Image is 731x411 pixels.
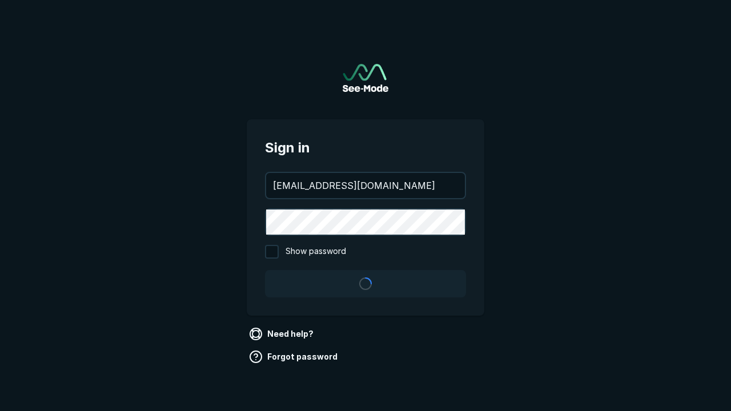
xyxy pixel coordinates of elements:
a: Go to sign in [343,64,388,92]
a: Need help? [247,325,318,343]
input: your@email.com [266,173,465,198]
span: Sign in [265,138,466,158]
a: Forgot password [247,348,342,366]
span: Show password [286,245,346,259]
img: See-Mode Logo [343,64,388,92]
